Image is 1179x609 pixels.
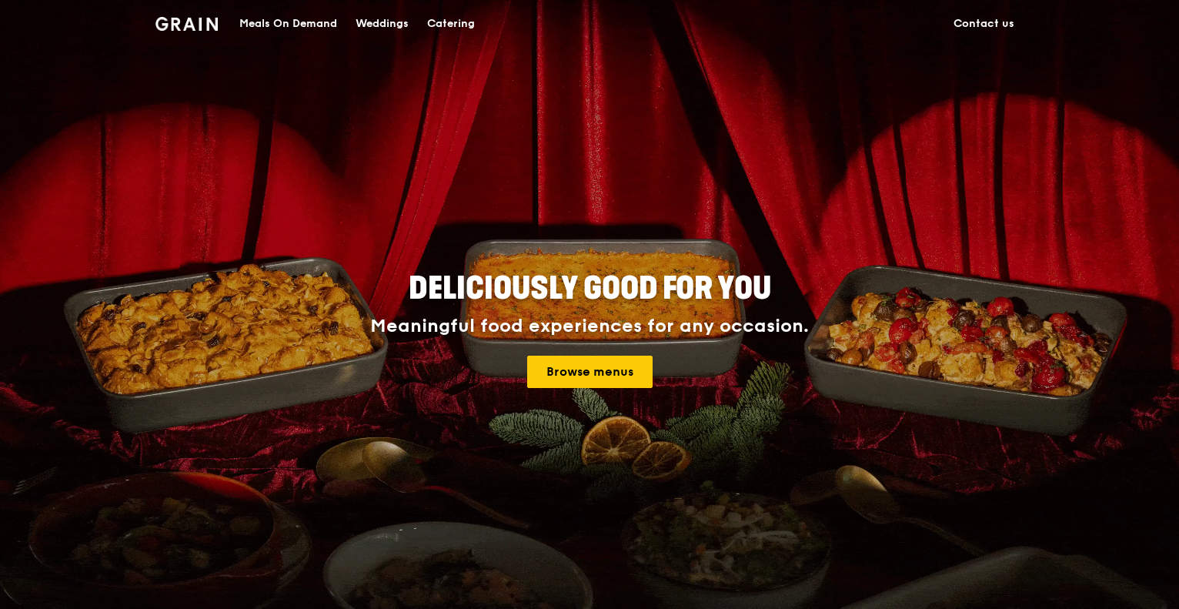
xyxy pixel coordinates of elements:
a: Contact us [944,1,1024,47]
div: Meaningful food experiences for any occasion. [312,316,867,337]
span: Deliciously good for you [409,270,771,307]
div: Meals On Demand [239,1,337,47]
a: Weddings [346,1,418,47]
a: Catering [418,1,484,47]
div: Catering [427,1,475,47]
a: Browse menus [527,356,653,388]
div: Weddings [356,1,409,47]
img: Grain [155,17,218,31]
